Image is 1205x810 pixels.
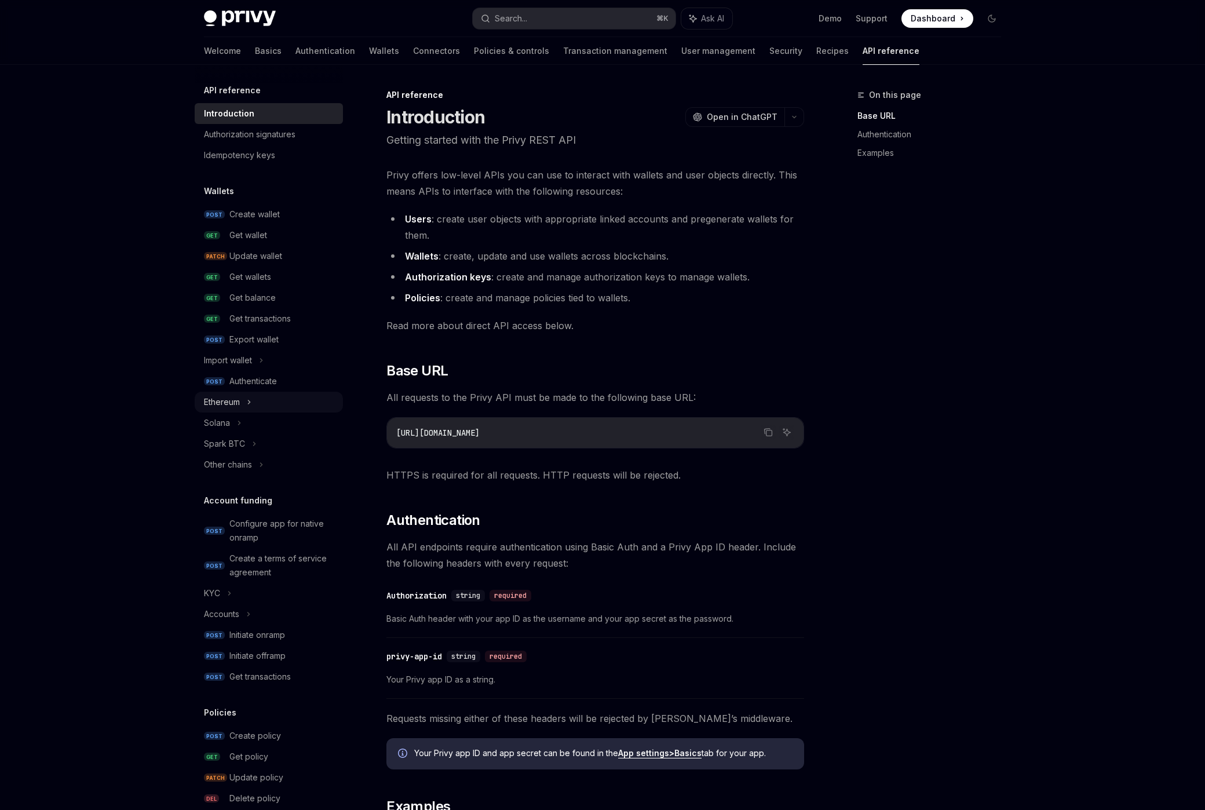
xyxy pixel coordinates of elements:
[386,612,804,626] span: Basic Auth header with your app ID as the username and your app secret as the password.
[386,248,804,264] li: : create, update and use wallets across blockchains.
[229,228,267,242] div: Get wallet
[405,250,439,262] strong: Wallets
[495,12,527,25] div: Search...
[398,749,410,760] svg: Info
[195,767,343,788] a: PATCHUpdate policy
[386,467,804,483] span: HTTPS is required for all requests. HTTP requests will be rejected.
[386,107,485,127] h1: Introduction
[386,539,804,571] span: All API endpoints require authentication using Basic Auth and a Privy App ID header. Include the ...
[473,8,675,29] button: Search...⌘K
[857,144,1010,162] a: Examples
[386,167,804,199] span: Privy offers low-level APIs you can use to interact with wallets and user objects directly. This ...
[204,753,220,761] span: GET
[856,13,888,24] a: Support
[863,37,919,65] a: API reference
[685,107,784,127] button: Open in ChatGPT
[386,673,804,687] span: Your Privy app ID as a string.
[681,8,732,29] button: Ask AI
[386,290,804,306] li: : create and manage policies tied to wallets.
[779,425,794,440] button: Ask AI
[255,37,282,65] a: Basics
[405,213,432,225] strong: Users
[386,590,447,601] div: Authorization
[195,225,343,246] a: GETGet wallet
[474,37,549,65] a: Policies & controls
[195,666,343,687] a: POSTGet transactions
[195,287,343,308] a: GETGet balance
[761,425,776,440] button: Copy the contents from the code block
[195,625,343,645] a: POSTInitiate onramp
[295,37,355,65] a: Authentication
[656,14,669,23] span: ⌘ K
[414,747,793,759] span: Your Privy app ID and app secret can be found in the tab for your app.
[681,37,755,65] a: User management
[195,746,343,767] a: GETGet policy
[204,773,227,782] span: PATCH
[405,292,440,304] strong: Policies
[229,771,283,785] div: Update policy
[490,590,531,601] div: required
[386,511,480,530] span: Authentication
[386,269,804,285] li: : create and manage authorization keys to manage wallets.
[451,652,476,661] span: string
[204,273,220,282] span: GET
[819,13,842,24] a: Demo
[386,362,448,380] span: Base URL
[369,37,399,65] a: Wallets
[396,428,480,438] span: [URL][DOMAIN_NAME]
[204,652,225,661] span: POST
[195,788,343,809] a: DELDelete policy
[674,748,702,758] strong: Basics
[204,315,220,323] span: GET
[229,374,277,388] div: Authenticate
[857,125,1010,144] a: Authentication
[229,517,336,545] div: Configure app for native onramp
[229,791,280,805] div: Delete policy
[204,607,239,621] div: Accounts
[204,631,225,640] span: POST
[204,353,252,367] div: Import wallet
[204,127,295,141] div: Authorization signatures
[229,291,276,305] div: Get balance
[195,145,343,166] a: Idempotency keys
[618,748,669,758] strong: App settings
[204,184,234,198] h5: Wallets
[769,37,802,65] a: Security
[204,527,225,535] span: POST
[195,124,343,145] a: Authorization signatures
[229,750,268,764] div: Get policy
[204,673,225,681] span: POST
[204,416,230,430] div: Solana
[204,794,219,803] span: DEL
[195,371,343,392] a: POSTAuthenticate
[229,670,291,684] div: Get transactions
[816,37,849,65] a: Recipes
[386,318,804,334] span: Read more about direct API access below.
[204,252,227,261] span: PATCH
[204,377,225,386] span: POST
[204,294,220,302] span: GET
[204,494,272,508] h5: Account funding
[386,89,804,101] div: API reference
[195,308,343,329] a: GETGet transactions
[195,246,343,267] a: PATCHUpdate wallet
[983,9,1001,28] button: Toggle dark mode
[869,88,921,102] span: On this page
[229,552,336,579] div: Create a terms of service agreement
[857,107,1010,125] a: Base URL
[195,204,343,225] a: POSTCreate wallet
[204,561,225,570] span: POST
[204,335,225,344] span: POST
[195,267,343,287] a: GETGet wallets
[195,513,343,548] a: POSTConfigure app for native onramp
[229,649,286,663] div: Initiate offramp
[204,586,220,600] div: KYC
[229,333,279,346] div: Export wallet
[707,111,777,123] span: Open in ChatGPT
[204,437,245,451] div: Spark BTC
[701,13,724,24] span: Ask AI
[386,132,804,148] p: Getting started with the Privy REST API
[204,706,236,720] h5: Policies
[413,37,460,65] a: Connectors
[195,725,343,746] a: POSTCreate policy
